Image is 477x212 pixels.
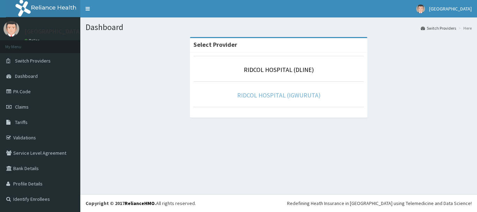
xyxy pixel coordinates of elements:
[24,38,41,43] a: Online
[3,21,19,37] img: User Image
[287,200,472,207] div: Redefining Heath Insurance in [GEOGRAPHIC_DATA] using Telemedicine and Data Science!
[457,25,472,31] li: Here
[15,104,29,110] span: Claims
[244,66,314,74] a: RIDCOL HOSPITAL (DLINE)
[421,25,456,31] a: Switch Providers
[125,200,155,206] a: RelianceHMO
[15,58,51,64] span: Switch Providers
[24,28,82,35] p: [GEOGRAPHIC_DATA]
[237,91,321,99] a: RIDCOL HOSPITAL (IGWURUTA)
[86,23,472,32] h1: Dashboard
[193,41,237,49] strong: Select Provider
[80,194,477,212] footer: All rights reserved.
[15,119,28,125] span: Tariffs
[86,200,156,206] strong: Copyright © 2017 .
[416,5,425,13] img: User Image
[429,6,472,12] span: [GEOGRAPHIC_DATA]
[15,73,38,79] span: Dashboard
